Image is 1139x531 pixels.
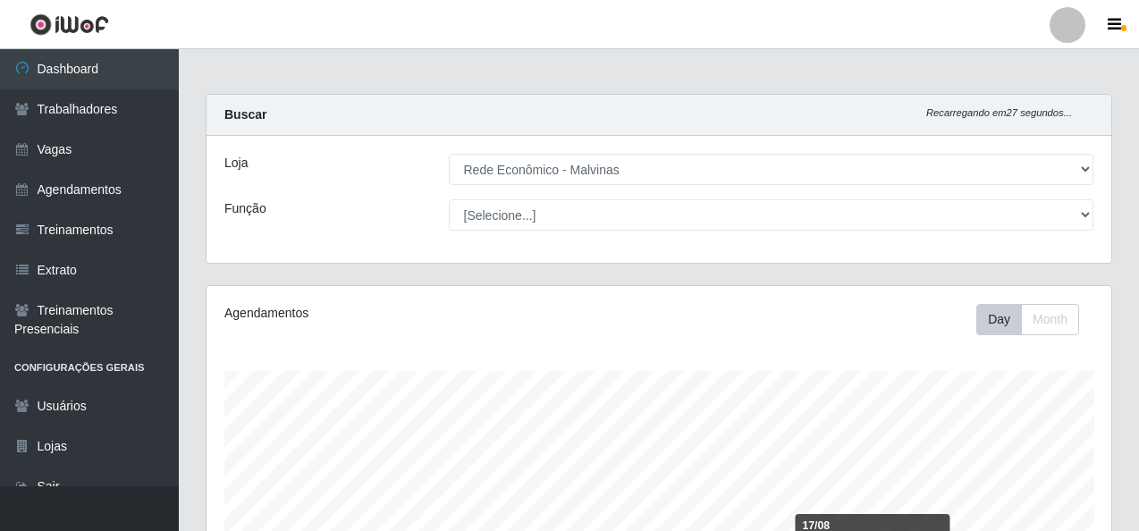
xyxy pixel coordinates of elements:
i: Recarregando em 27 segundos... [926,107,1072,118]
label: Função [224,199,266,218]
button: Day [976,304,1022,335]
div: Toolbar with button groups [976,304,1093,335]
div: Agendamentos [224,304,571,323]
div: First group [976,304,1079,335]
button: Month [1021,304,1079,335]
strong: Buscar [224,107,266,122]
label: Loja [224,154,248,173]
img: CoreUI Logo [30,13,109,36]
